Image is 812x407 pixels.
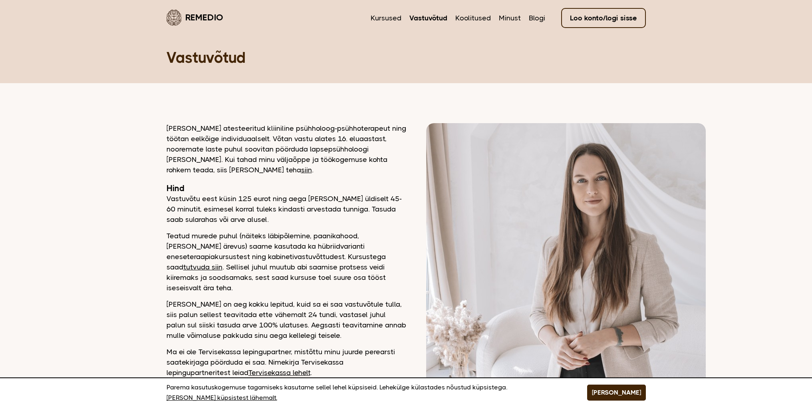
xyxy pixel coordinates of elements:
[167,231,406,293] p: Teatud murede puhul (näiteks läbipõlemine, paanikahood, [PERSON_NAME] ärevus) saame kasutada ka h...
[167,347,406,378] p: Ma ei ole Tervisekassa lepingupartner, mistõttu minu juurde perearsti saatekirjaga pöörduda ei sa...
[167,48,646,67] h1: Vastuvõtud
[183,263,222,271] a: tutvuda siin
[167,382,567,403] p: Parema kasutuskogemuse tagamiseks kasutame sellel lehel küpsiseid. Lehekülge külastades nõustud k...
[167,299,406,341] p: [PERSON_NAME] on aeg kokku lepitud, kuid sa ei saa vastuvõtule tulla, siis palun sellest teavitad...
[587,385,646,401] button: [PERSON_NAME]
[248,369,310,377] a: Tervisekassa lehelt
[167,194,406,225] p: Vastuvõtu eest küsin 125 eurot ning aega [PERSON_NAME] üldiselt 45-60 minutit, esimesel korral tu...
[301,166,312,174] a: siin
[561,8,646,28] a: Loo konto/logi sisse
[455,13,491,23] a: Koolitused
[167,183,406,194] h2: Hind
[529,13,545,23] a: Blogi
[371,13,401,23] a: Kursused
[167,123,406,175] p: [PERSON_NAME] atesteeritud kliiniline psühholoog-psühhoterapeut ning töötan eelkõige individuaals...
[167,10,181,26] img: Remedio logo
[167,8,223,27] a: Remedio
[167,393,277,403] a: [PERSON_NAME] küpsistest lähemalt.
[409,13,447,23] a: Vastuvõtud
[499,13,521,23] a: Minust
